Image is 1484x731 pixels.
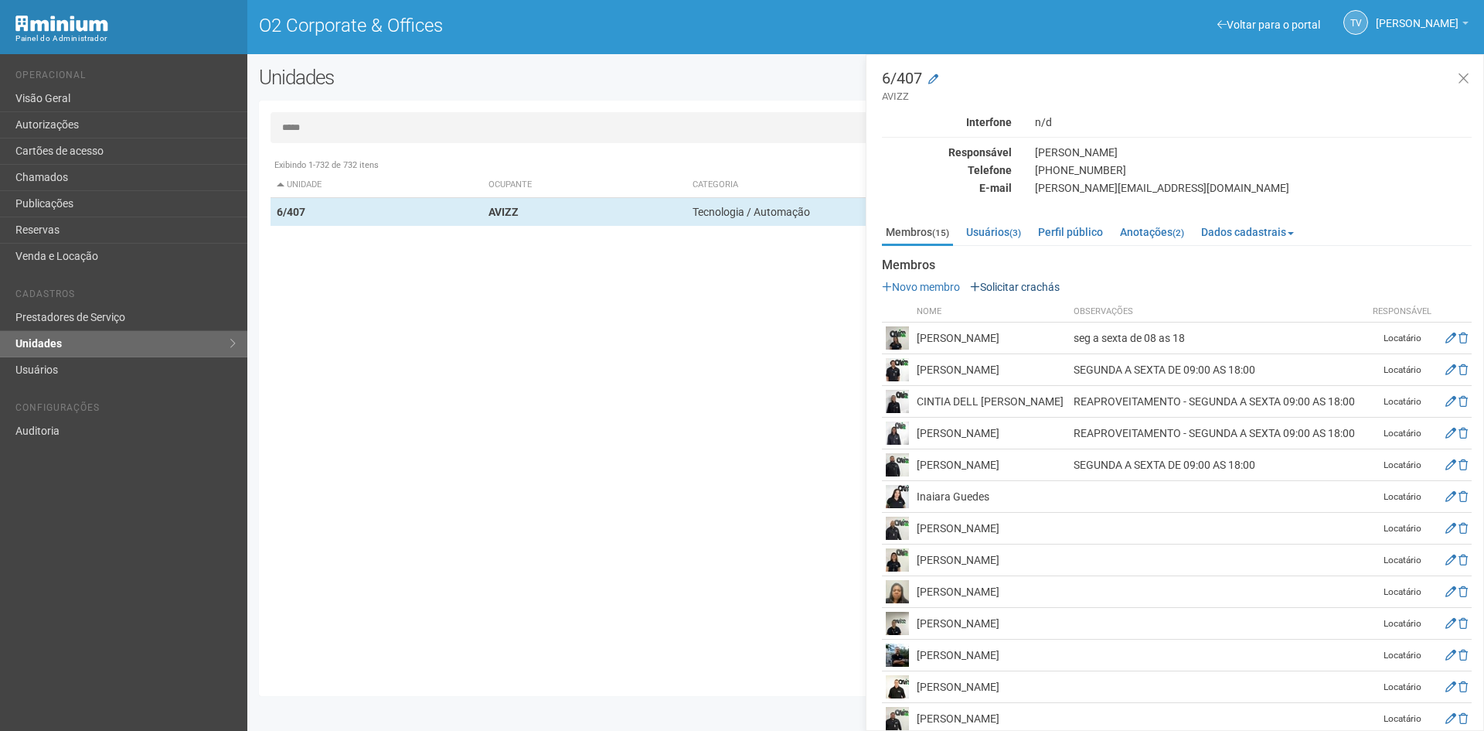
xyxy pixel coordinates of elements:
[1445,712,1456,725] a: Editar membro
[882,258,1472,272] strong: Membros
[886,644,909,667] img: user.png
[1445,649,1456,661] a: Editar membro
[1445,617,1456,630] a: Editar membro
[886,517,909,540] img: user.png
[1217,19,1320,31] a: Voltar para o portal
[1458,649,1468,661] a: Excluir membro
[913,449,1070,481] td: [PERSON_NAME]
[259,66,751,89] h2: Unidades
[1070,449,1363,481] td: SEGUNDA A SEXTA DE 09:00 AS 18:00
[1363,640,1441,671] td: Locatário
[886,707,909,730] img: user.png
[1363,481,1441,513] td: Locatário
[1458,364,1468,376] a: Excluir membro
[886,675,909,699] img: user.png
[913,608,1070,640] td: [PERSON_NAME]
[1445,554,1456,566] a: Editar membro
[932,227,949,238] small: (15)
[1458,586,1468,598] a: Excluir membro
[1173,227,1184,238] small: (2)
[886,390,909,413] img: user.png
[886,580,909,603] img: user.png
[1343,10,1368,35] a: TV
[1376,2,1458,29] span: Thayane Vasconcelos Torres
[913,545,1070,576] td: [PERSON_NAME]
[1023,181,1483,195] div: [PERSON_NAME][EMAIL_ADDRESS][DOMAIN_NAME]
[488,206,519,218] strong: AVIZZ
[913,354,1070,386] td: [PERSON_NAME]
[882,281,960,293] a: Novo membro
[1363,513,1441,545] td: Locatário
[1363,576,1441,608] td: Locatário
[913,640,1070,671] td: [PERSON_NAME]
[1197,220,1298,244] a: Dados cadastrais
[15,289,236,305] li: Cadastros
[870,145,1023,159] div: Responsável
[1363,354,1441,386] td: Locatário
[1009,227,1021,238] small: (3)
[277,206,305,218] strong: 6/407
[1445,459,1456,471] a: Editar membro
[870,115,1023,129] div: Interfone
[1363,323,1441,354] td: Locatário
[15,15,108,32] img: Minium
[1458,332,1468,344] a: Excluir membro
[886,548,909,572] img: user.png
[1458,459,1468,471] a: Excluir membro
[1363,302,1441,323] th: Responsável
[1023,115,1483,129] div: n/d
[1070,418,1363,449] td: REAPROVEITAMENTO - SEGUNDA A SEXTA 09:00 AS 18:00
[1445,427,1456,439] a: Editar membro
[1023,163,1483,177] div: [PHONE_NUMBER]
[1445,681,1456,693] a: Editar membro
[1070,302,1363,323] th: Observações
[1458,395,1468,408] a: Excluir membro
[886,453,909,477] img: user.png
[1458,427,1468,439] a: Excluir membro
[1445,490,1456,503] a: Editar membro
[870,163,1023,177] div: Telefone
[1458,554,1468,566] a: Excluir membro
[1445,395,1456,408] a: Editar membro
[259,15,854,36] h1: O2 Corporate & Offices
[928,72,938,87] a: Modificar a unidade
[482,173,686,198] th: Ocupante: activate to sort column ascending
[1070,354,1363,386] td: SEGUNDA A SEXTA DE 09:00 AS 18:00
[1458,490,1468,503] a: Excluir membro
[882,220,953,246] a: Membros(15)
[1376,19,1469,32] a: [PERSON_NAME]
[15,402,236,418] li: Configurações
[886,612,909,635] img: user.png
[882,70,1472,104] h3: 6/407
[1445,364,1456,376] a: Editar membro
[1363,545,1441,576] td: Locatário
[870,181,1023,195] div: E-mail
[1445,586,1456,598] a: Editar membro
[1070,386,1363,418] td: REAPROVEITAMENTO - SEGUNDA A SEXTA 09:00 AS 18:00
[1070,323,1363,354] td: seg a sexta de 08 as 18
[913,576,1070,608] td: [PERSON_NAME]
[886,485,909,508] img: user.png
[1445,332,1456,344] a: Editar membro
[1023,145,1483,159] div: [PERSON_NAME]
[686,198,1176,227] td: Tecnologia / Automação
[1458,681,1468,693] a: Excluir membro
[886,422,909,445] img: user.png
[913,418,1070,449] td: [PERSON_NAME]
[1363,418,1441,449] td: Locatário
[1445,522,1456,535] a: Editar membro
[913,513,1070,545] td: [PERSON_NAME]
[913,386,1070,418] td: CINTIA DELL [PERSON_NAME]
[913,302,1070,323] th: Nome
[1458,617,1468,630] a: Excluir membro
[271,159,1461,173] div: Exibindo 1-732 de 732 itens
[15,32,236,46] div: Painel do Administrador
[913,671,1070,703] td: [PERSON_NAME]
[913,481,1070,513] td: Inaiara Guedes
[1458,712,1468,725] a: Excluir membro
[1034,220,1107,244] a: Perfil público
[1116,220,1188,244] a: Anotações(2)
[970,281,1060,293] a: Solicitar crachás
[962,220,1025,244] a: Usuários(3)
[1363,386,1441,418] td: Locatário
